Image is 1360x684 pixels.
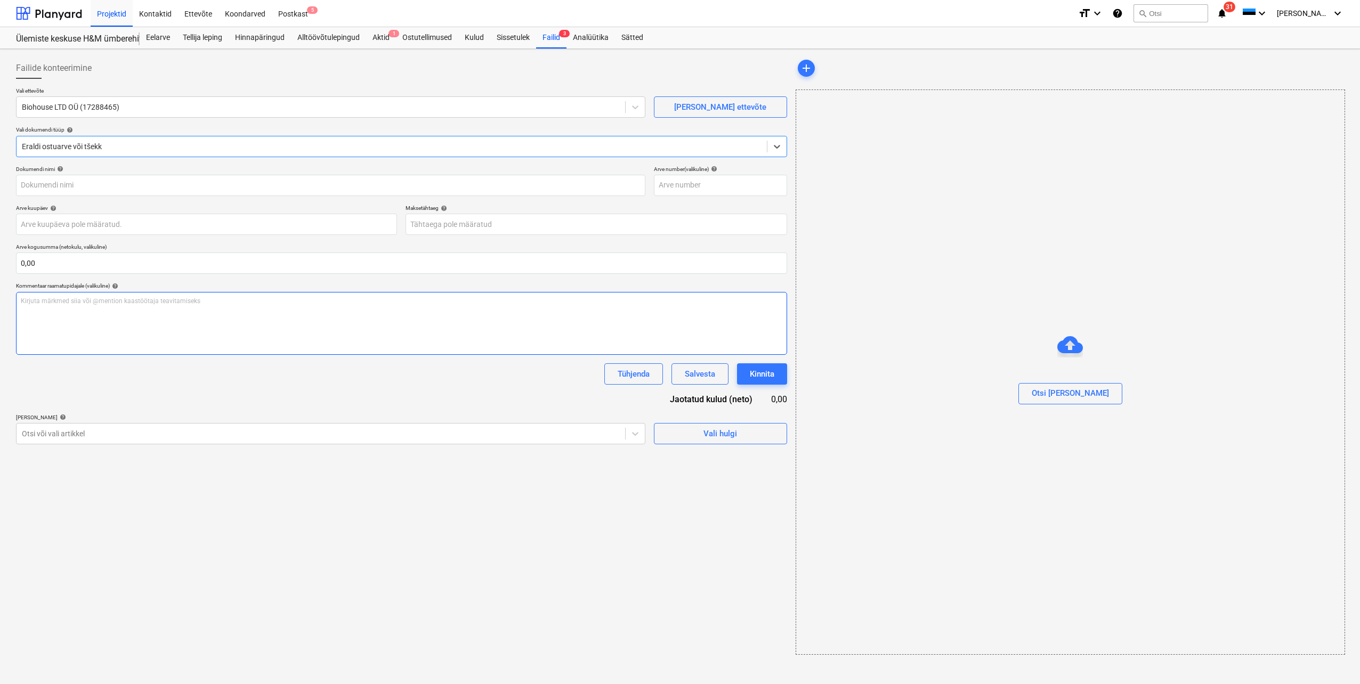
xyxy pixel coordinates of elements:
[566,27,615,48] a: Analüütika
[16,126,787,133] div: Vali dokumendi tüüp
[737,363,787,385] button: Kinnita
[703,427,737,441] div: Vali hulgi
[406,205,787,211] div: Maksetähtaeg
[750,367,774,381] div: Kinnita
[654,423,787,444] button: Vali hulgi
[490,27,536,48] a: Sissetulek
[1018,383,1122,404] button: Otsi [PERSON_NAME]
[16,243,787,253] p: Arve kogusumma (netokulu, valikuline)
[559,30,570,37] span: 3
[366,27,396,48] div: Aktid
[536,27,566,48] a: Failid3
[796,89,1345,655] div: Otsi [PERSON_NAME]
[229,27,291,48] a: Hinnapäringud
[16,175,645,196] input: Dokumendi nimi
[618,367,650,381] div: Tühjenda
[16,253,787,274] input: Arve kogusumma (netokulu, valikuline)
[458,27,490,48] a: Kulud
[1032,386,1109,400] div: Otsi [PERSON_NAME]
[307,6,318,14] span: 5
[604,363,663,385] button: Tühjenda
[685,367,715,381] div: Salvesta
[388,30,399,37] span: 1
[16,87,645,96] p: Vali ettevõte
[16,166,645,173] div: Dokumendi nimi
[16,282,787,289] div: Kommentaar raamatupidajale (valikuline)
[615,27,650,48] a: Sätted
[439,205,447,211] span: help
[536,27,566,48] div: Failid
[176,27,229,48] a: Tellija leping
[770,393,787,405] div: 0,00
[16,214,397,235] input: Arve kuupäeva pole määratud.
[671,363,728,385] button: Salvesta
[64,127,73,133] span: help
[16,62,92,75] span: Failide konteerimine
[291,27,366,48] a: Alltöövõtulepingud
[709,166,717,172] span: help
[674,100,766,114] div: [PERSON_NAME] ettevõte
[654,96,787,118] button: [PERSON_NAME] ettevõte
[654,175,787,196] input: Arve number
[48,205,56,211] span: help
[110,283,118,289] span: help
[16,205,397,211] div: Arve kuupäev
[366,27,396,48] a: Aktid1
[406,214,787,235] input: Tähtaega pole määratud
[396,27,458,48] a: Ostutellimused
[800,62,813,75] span: add
[649,393,770,405] div: Jaotatud kulud (neto)
[55,166,63,172] span: help
[58,414,66,420] span: help
[654,166,787,173] div: Arve number (valikuline)
[16,414,645,421] div: [PERSON_NAME]
[16,34,127,45] div: Ülemiste keskuse H&M ümberehitustööd [HMÜLEMISTE]
[140,27,176,48] a: Eelarve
